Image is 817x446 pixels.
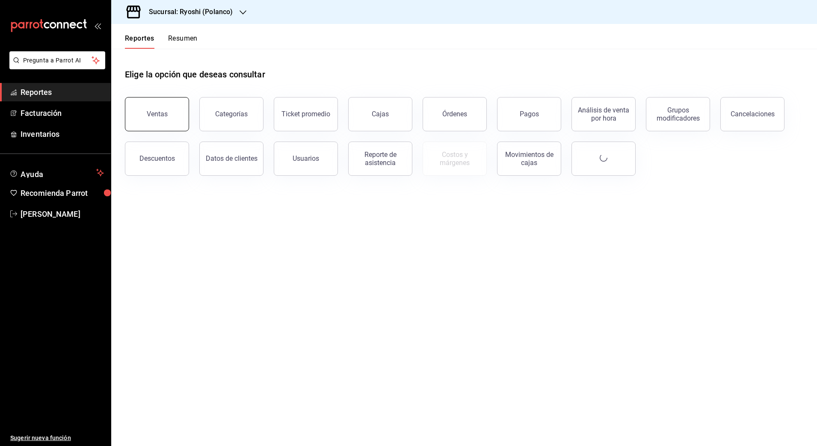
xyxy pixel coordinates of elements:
button: Ticket promedio [274,97,338,131]
span: Reportes [21,86,104,98]
button: Contrata inventarios para ver este reporte [423,142,487,176]
div: Cajas [372,109,389,119]
span: Ayuda [21,168,93,178]
button: Resumen [168,34,198,49]
span: Inventarios [21,128,104,140]
button: Pagos [497,97,561,131]
div: Órdenes [442,110,467,118]
div: Descuentos [139,154,175,162]
button: Usuarios [274,142,338,176]
div: Movimientos de cajas [503,151,556,167]
h3: Sucursal: Ryoshi (Polanco) [142,7,233,17]
button: Datos de clientes [199,142,263,176]
button: Movimientos de cajas [497,142,561,176]
div: Cancelaciones [731,110,775,118]
button: Reporte de asistencia [348,142,412,176]
div: Reporte de asistencia [354,151,407,167]
span: Pregunta a Parrot AI [23,56,92,65]
button: Pregunta a Parrot AI [9,51,105,69]
a: Pregunta a Parrot AI [6,62,105,71]
span: Sugerir nueva función [10,434,104,443]
h1: Elige la opción que deseas consultar [125,68,265,81]
div: Ventas [147,110,168,118]
div: Análisis de venta por hora [577,106,630,122]
div: Ticket promedio [281,110,330,118]
div: Categorías [215,110,248,118]
div: Pagos [520,110,539,118]
span: Facturación [21,107,104,119]
button: Ventas [125,97,189,131]
div: Datos de clientes [206,154,258,162]
div: Grupos modificadores [651,106,705,122]
button: Grupos modificadores [646,97,710,131]
button: Análisis de venta por hora [571,97,636,131]
button: Cancelaciones [720,97,784,131]
button: Órdenes [423,97,487,131]
button: open_drawer_menu [94,22,101,29]
button: Descuentos [125,142,189,176]
div: Usuarios [293,154,319,162]
span: [PERSON_NAME] [21,208,104,220]
button: Categorías [199,97,263,131]
button: Reportes [125,34,154,49]
a: Cajas [348,97,412,131]
div: Costos y márgenes [428,151,481,167]
span: Recomienda Parrot [21,187,104,199]
div: navigation tabs [125,34,198,49]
